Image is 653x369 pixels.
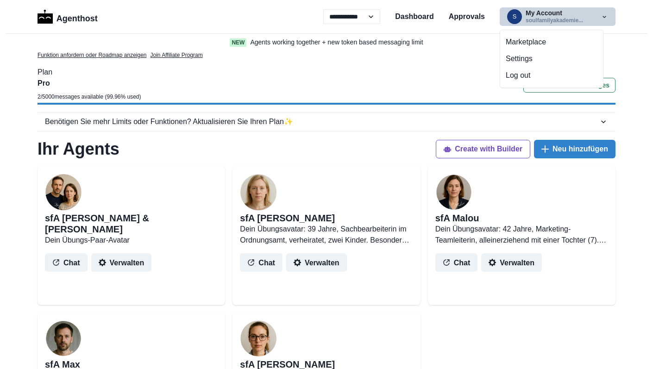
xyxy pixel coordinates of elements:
p: 2 / 5000 messages available ( 99.96 % used) [38,93,141,101]
button: Marketplace [500,34,603,50]
button: Neu hinzufügen [534,140,615,158]
button: Log out [500,67,603,84]
button: Verwalten [286,253,347,272]
button: Chat [240,253,283,272]
img: user%2F5268%2F8a80ee70-2524-4949-b440-af2c12fd3249 [45,174,82,211]
a: LogoAgenthost [38,9,98,25]
p: Agenthost [57,9,98,25]
p: Agents working together + new token based messaging limit [250,38,423,47]
h2: sfA [PERSON_NAME] [240,213,335,224]
img: user%2F5268%2F3a4ddf83-2ff5-4a50-9080-bf78e937391c [45,320,82,357]
button: Chat [45,253,88,272]
h1: Ihr Agents [38,139,119,159]
a: Approvals [449,11,485,22]
button: Verwalten [91,253,152,272]
a: Dashboard [395,11,434,22]
h2: sfA [PERSON_NAME] & [PERSON_NAME] [45,213,218,235]
button: Chat [435,253,478,272]
a: Purchase more messages [523,78,615,103]
button: Benötigen Sie mehr Limits oder Funktionen? Aktualisieren Sie Ihren Plan✨ [38,113,615,131]
button: soulfamilyakademie@gmail.comMy Accountsoulfamilyakademie... [500,7,615,26]
p: Dein Übungsavatar: 39 Jahre, Sachbearbeiterin im Ordnungsamt, verheiratet, zwei Kinder. Besonders... [240,224,413,246]
a: Join Affiliate Program [151,51,203,59]
img: user%2F5268%2F244d4533-7968-4a3e-872c-8c933e0561a4 [240,174,277,211]
img: user%2F5268%2F3a4e486f-c10d-49d6-86df-72ad969ed1a9 [240,320,277,357]
div: Benötigen Sie mehr Limits oder Funktionen? Aktualisieren Sie Ihren Plan ✨ [45,116,599,127]
p: Pro [38,78,141,89]
button: Create with Builder [436,140,530,158]
p: Dein Übungs-Paar-Avatar [45,235,218,246]
img: user%2F5268%2Fc54d530c-5e80-4940-99d6-79e39542b7d8 [435,174,472,211]
button: Settings [500,50,603,67]
h2: sfA Malou [435,213,479,224]
a: Funktion anfordern oder Roadmap anzeigen [38,51,147,59]
p: Plan [38,67,615,78]
img: Logo [38,10,53,24]
p: Dein Übungsavatar: 42 Jahre, Marketing-Teamleiterin, alleinerziehend mit einer Tochter (7). Jobdr... [435,224,608,246]
span: New [230,38,246,47]
a: NewAgents working together + new token based messaging limit [210,38,443,47]
button: Verwalten [481,253,542,272]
